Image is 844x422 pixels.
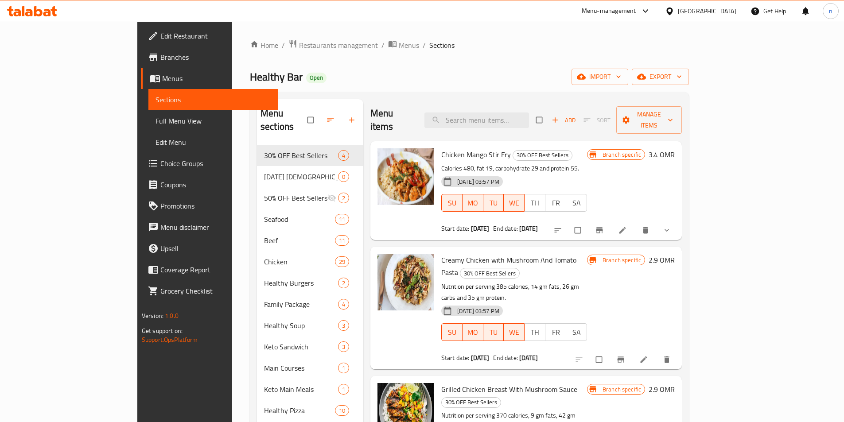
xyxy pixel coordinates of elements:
[264,193,327,203] span: 50% OFF Best Sellers
[829,6,832,16] span: n
[649,383,675,395] h6: 2.9 OMR
[156,94,271,105] span: Sections
[264,235,334,246] div: Beef
[632,69,689,85] button: export
[165,310,179,321] span: 1.0.0
[257,145,363,166] div: 30% OFF Best Sellers4
[160,31,271,41] span: Edit Restaurant
[513,150,572,161] div: 30% OFF Best Sellers
[142,310,163,321] span: Version:
[338,299,349,310] div: items
[429,40,455,50] span: Sections
[639,71,682,82] span: export
[335,236,349,245] span: 11
[519,223,538,234] b: [DATE]
[441,323,463,341] button: SU
[623,109,675,131] span: Manage items
[257,400,363,421] div: Healthy Pizza10
[483,194,504,212] button: TU
[657,221,678,240] button: show more
[264,384,338,395] span: Keto Main Meals
[142,334,198,345] a: Support.OpsPlatform
[445,197,459,209] span: SU
[288,39,378,51] a: Restaurants management
[141,174,278,195] a: Coupons
[335,235,349,246] div: items
[257,336,363,357] div: Keto Sandwich3
[257,357,363,379] div: Main Courses1
[388,39,419,51] a: Menus
[442,397,501,407] span: 30% OFF Best Sellers
[338,194,349,202] span: 2
[504,323,525,341] button: WE
[441,148,511,161] span: Chicken Mango Stir Fry
[460,268,519,279] span: 30% OFF Best Sellers
[141,195,278,217] a: Promotions
[524,323,545,341] button: TH
[338,171,349,182] div: items
[141,46,278,68] a: Branches
[636,221,657,240] button: delete
[264,256,334,267] span: Chicken
[257,294,363,315] div: Family Package4
[335,215,349,224] span: 11
[618,226,629,235] a: Edit menu item
[338,279,349,287] span: 2
[264,171,338,182] span: [DATE] [DEMOGRAPHIC_DATA]
[264,214,334,225] span: Seafood
[662,226,671,235] svg: Show Choices
[162,73,271,84] span: Menus
[257,166,363,187] div: [DATE] [DEMOGRAPHIC_DATA]0
[257,251,363,272] div: Chicken29
[264,278,338,288] div: Healthy Burgers
[570,326,583,339] span: SA
[338,300,349,309] span: 4
[487,197,501,209] span: TU
[338,363,349,373] div: items
[306,74,327,81] span: Open
[342,110,363,130] button: Add section
[657,350,678,369] button: delete
[463,194,483,212] button: MO
[264,299,338,310] span: Family Package
[590,221,611,240] button: Branch-specific-item
[141,25,278,46] a: Edit Restaurant
[572,69,628,85] button: import
[549,113,578,127] span: Add item
[524,194,545,212] button: TH
[264,363,338,373] span: Main Courses
[282,40,285,50] li: /
[264,320,338,331] div: Healthy Soup
[569,222,588,239] span: Select to update
[264,341,338,352] div: Keto Sandwich
[338,364,349,372] span: 1
[338,343,349,351] span: 3
[160,158,271,169] span: Choice Groups
[264,405,334,416] div: Healthy Pizza
[148,110,278,132] a: Full Menu View
[471,352,490,364] b: [DATE]
[257,187,363,209] div: 50% OFF Best Sellers2
[599,385,645,394] span: Branch specific
[493,352,518,364] span: End date:
[487,326,501,339] span: TU
[338,385,349,394] span: 1
[257,379,363,400] div: Keto Main Meals1
[441,281,587,303] p: Nutrition per serving 385 calories, 14 gm fats, 26 gm carbs and 35 gm protein.
[519,352,538,364] b: [DATE]
[338,173,349,181] span: 0
[599,256,645,264] span: Branch specific
[528,197,542,209] span: TH
[257,230,363,251] div: Beef11
[338,150,349,161] div: items
[423,40,426,50] li: /
[257,209,363,230] div: Seafood11
[579,71,621,82] span: import
[261,107,307,133] h2: Menu sections
[513,150,572,160] span: 30% OFF Best Sellers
